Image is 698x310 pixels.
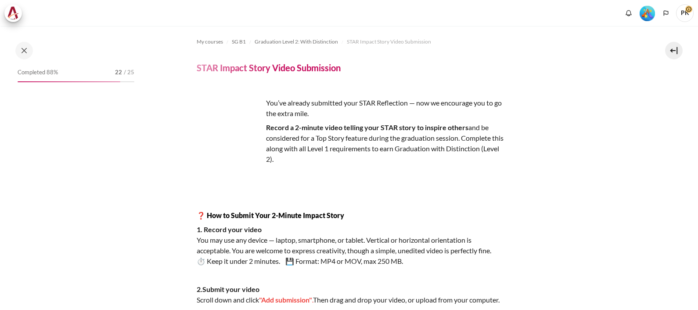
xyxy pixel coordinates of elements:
[232,38,246,46] span: SG B1
[622,7,635,20] div: Show notification window with no new notifications
[7,7,19,20] img: Architeck
[640,5,655,21] div: Level #5
[197,285,259,293] strong: 2.Submit your video
[197,211,344,219] strong: ❓ How to Submit Your 2-Minute Impact Story
[197,35,636,49] nav: Navigation bar
[266,123,468,131] strong: Record a 2-minute video telling your STAR story to inspire others
[347,38,431,46] span: STAR Impact Story Video Submission
[115,68,122,77] span: 22
[676,4,694,22] span: PK
[197,98,504,119] p: You’ve already submitted your STAR Reflection — now we encourage you to go the extra mile.
[255,38,338,46] span: Graduation Level 2: With Distinction
[197,98,263,164] img: wsed
[197,36,223,47] a: My courses
[636,5,658,21] a: Level #5
[124,68,134,77] span: / 25
[197,38,223,46] span: My courses
[232,36,246,47] a: SG B1
[197,225,262,233] strong: 1. Record your video
[18,68,58,77] span: Completed 88%
[640,6,655,21] img: Level #5
[676,4,694,22] a: User menu
[197,284,504,305] p: Scroll down and click Then drag and drop your video, or upload from your computer.
[255,36,338,47] a: Graduation Level 2: With Distinction
[197,62,341,73] h4: STAR Impact Story Video Submission
[347,36,431,47] a: STAR Impact Story Video Submission
[312,295,313,304] span: .
[659,7,673,20] button: Languages
[18,81,120,82] div: 88%
[197,122,504,164] p: and be considered for a Top Story feature during the graduation session. Complete this along with...
[259,295,312,304] span: "Add submission"
[4,4,26,22] a: Architeck Architeck
[197,224,504,266] p: You may use any device — laptop, smartphone, or tablet. Vertical or horizontal orientation is acc...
